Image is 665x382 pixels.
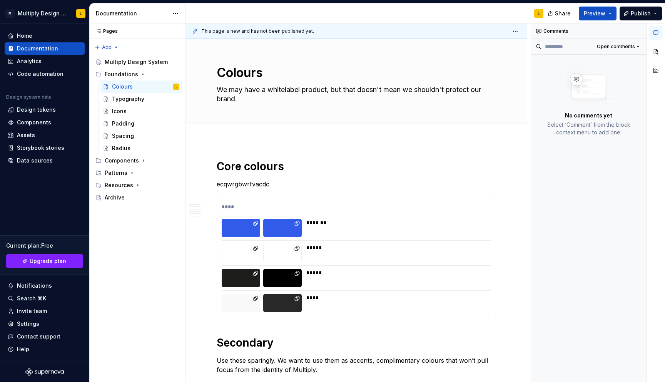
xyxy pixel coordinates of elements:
[92,179,182,191] div: Resources
[105,58,168,66] div: Multiply Design System
[92,56,182,204] div: Page tree
[17,45,58,52] div: Documentation
[544,7,576,20] button: Share
[80,10,82,17] div: L
[5,68,85,80] a: Code automation
[5,116,85,129] a: Components
[217,179,496,189] p: ecqwrgbwrfvacdc
[5,292,85,305] button: Search ⌘K
[5,280,85,292] button: Notifications
[17,282,52,290] div: Notifications
[112,83,133,90] div: Colours
[5,30,85,42] a: Home
[5,42,85,55] a: Documentation
[5,330,85,343] button: Contact support
[5,129,85,141] a: Assets
[112,107,127,115] div: Icons
[6,94,52,100] div: Design system data
[593,41,643,52] button: Open comments
[6,254,83,268] a: Upgrade plan
[30,257,66,265] span: Upgrade plan
[176,83,177,90] div: L
[17,295,46,302] div: Search ⌘K
[217,356,496,374] p: Use these sparingly. We want to use them as accents, complimentary colours that won’t pull focus ...
[112,120,134,127] div: Padding
[17,106,56,114] div: Design tokens
[17,57,42,65] div: Analytics
[92,191,182,204] a: Archive
[105,181,133,189] div: Resources
[100,130,182,142] a: Spacing
[96,10,169,17] div: Documentation
[631,10,651,17] span: Publish
[100,80,182,93] a: ColoursL
[105,194,125,201] div: Archive
[100,142,182,154] a: Radius
[18,10,67,17] div: Multiply Design System
[92,68,182,80] div: Foundations
[17,345,29,353] div: Help
[17,320,39,328] div: Settings
[620,7,662,20] button: Publish
[92,167,182,179] div: Patterns
[5,318,85,330] a: Settings
[100,117,182,130] a: Padding
[100,105,182,117] a: Icons
[105,157,139,164] div: Components
[584,10,605,17] span: Preview
[531,23,646,39] div: Comments
[538,10,540,17] div: L
[2,5,88,22] button: MMultiply Design SystemL
[25,368,64,376] svg: Supernova Logo
[102,44,112,50] span: Add
[17,333,60,340] div: Contact support
[92,154,182,167] div: Components
[5,9,15,18] div: M
[17,119,51,126] div: Components
[5,154,85,167] a: Data sources
[565,112,612,119] p: No comments yet
[105,70,138,78] div: Foundations
[112,132,134,140] div: Spacing
[217,336,496,350] h1: Secondary
[5,104,85,116] a: Design tokens
[5,305,85,317] a: Invite team
[201,28,314,34] span: This page is new and has not been published yet.
[5,343,85,355] button: Help
[105,169,127,177] div: Patterns
[555,10,571,17] span: Share
[112,95,144,103] div: Typography
[92,42,121,53] button: Add
[92,56,182,68] a: Multiply Design System
[17,157,53,164] div: Data sources
[17,70,63,78] div: Code automation
[17,131,35,139] div: Assets
[17,32,32,40] div: Home
[100,93,182,105] a: Typography
[112,144,130,152] div: Radius
[5,142,85,154] a: Storybook stories
[92,28,118,34] div: Pages
[17,144,64,152] div: Storybook stories
[215,84,495,105] textarea: We may have a whitelabel product, but that doesn't mean we shouldn't protect our brand.
[597,44,635,50] span: Open comments
[6,242,83,250] div: Current plan : Free
[540,121,637,136] p: Select ‘Comment’ from the block context menu to add one.
[17,307,47,315] div: Invite team
[215,64,495,82] textarea: Colours
[579,7,617,20] button: Preview
[217,159,496,173] h1: Core colours
[5,55,85,67] a: Analytics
